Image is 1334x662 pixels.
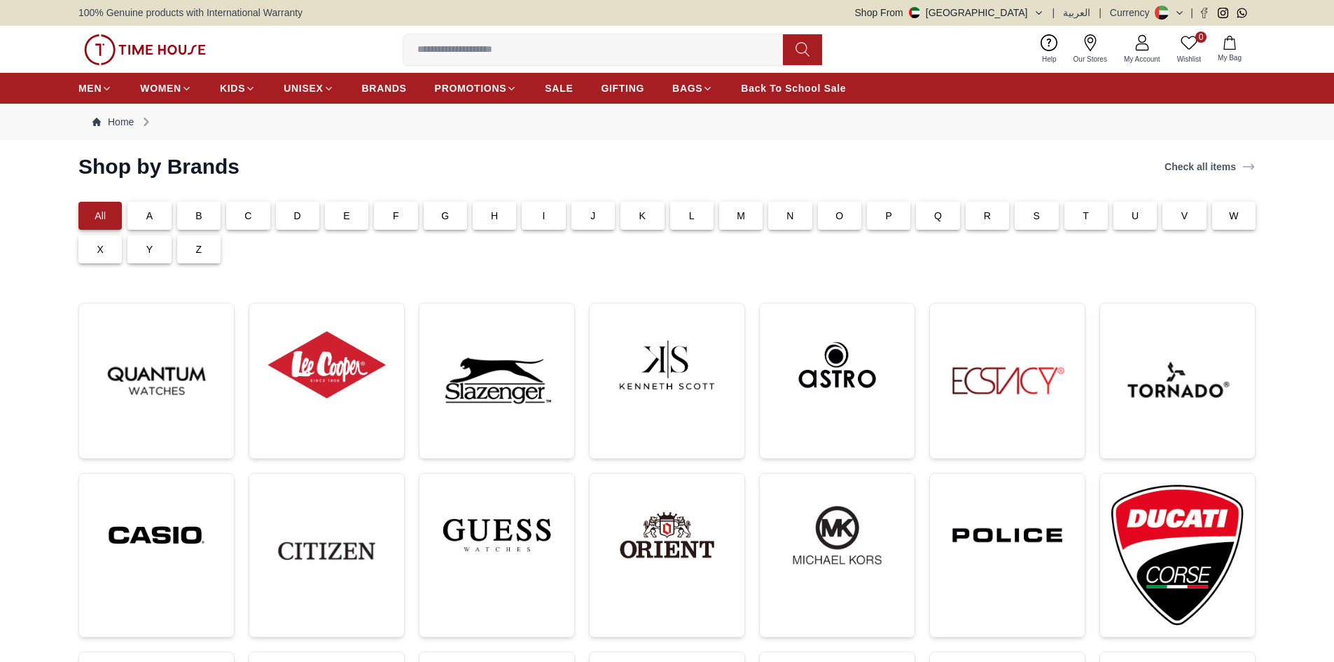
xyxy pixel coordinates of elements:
[855,6,1044,20] button: Shop From[GEOGRAPHIC_DATA]
[1190,6,1193,20] span: |
[1162,157,1258,177] a: Check all items
[771,485,903,586] img: ...
[1199,8,1209,18] a: Facebook
[984,209,991,223] p: R
[1118,54,1166,64] span: My Account
[934,209,942,223] p: Q
[195,209,202,223] p: B
[284,76,333,101] a: UNISEX
[97,242,104,256] p: X
[601,76,644,101] a: GIFTING
[741,81,846,95] span: Back To School Sale
[362,76,407,101] a: BRANDS
[835,209,843,223] p: O
[771,315,903,415] img: ...
[491,209,498,223] p: H
[220,76,256,101] a: KIDS
[1169,32,1209,67] a: 0Wishlist
[294,209,301,223] p: D
[672,76,713,101] a: BAGS
[1132,209,1139,223] p: U
[441,209,449,223] p: G
[1099,6,1102,20] span: |
[95,209,106,223] p: All
[220,81,245,95] span: KIDS
[1195,32,1207,43] span: 0
[260,485,393,617] img: ...
[590,209,595,223] p: J
[601,485,733,586] img: ...
[78,6,303,20] span: 100% Genuine products with International Warranty
[1065,32,1116,67] a: Our Stores
[639,209,646,223] p: K
[1218,8,1228,18] a: Instagram
[1209,33,1250,66] button: My Bag
[672,81,702,95] span: BAGS
[260,315,393,415] img: ...
[146,209,153,223] p: A
[1036,54,1062,64] span: Help
[431,485,563,586] img: ...
[689,209,695,223] p: L
[393,209,399,223] p: F
[196,242,202,256] p: Z
[737,209,745,223] p: M
[1110,6,1155,20] div: Currency
[941,315,1074,447] img: ...
[1111,485,1244,626] img: ...
[941,485,1074,586] img: ...
[1181,209,1188,223] p: V
[1172,54,1207,64] span: Wishlist
[885,209,892,223] p: P
[78,154,239,179] h2: Shop by Brands
[140,76,192,101] a: WOMEN
[284,81,323,95] span: UNISEX
[543,209,546,223] p: I
[90,315,223,447] img: ...
[1068,54,1113,64] span: Our Stores
[146,242,153,256] p: Y
[1111,315,1244,447] img: ...
[1052,6,1055,20] span: |
[92,115,134,129] a: Home
[1083,209,1089,223] p: T
[741,76,846,101] a: Back To School Sale
[601,315,733,415] img: ...
[1034,32,1065,67] a: Help
[362,81,407,95] span: BRANDS
[343,209,350,223] p: E
[78,81,102,95] span: MEN
[84,34,206,65] img: ...
[1063,6,1090,20] button: العربية
[244,209,251,223] p: C
[140,81,181,95] span: WOMEN
[786,209,793,223] p: N
[1229,209,1238,223] p: W
[435,81,507,95] span: PROMOTIONS
[90,485,223,586] img: ...
[435,76,517,101] a: PROMOTIONS
[78,104,1256,140] nav: Breadcrumb
[545,76,573,101] a: SALE
[1237,8,1247,18] a: Whatsapp
[909,7,920,18] img: United Arab Emirates
[545,81,573,95] span: SALE
[1034,209,1041,223] p: S
[601,81,644,95] span: GIFTING
[431,315,563,447] img: ...
[1212,53,1247,63] span: My Bag
[78,76,112,101] a: MEN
